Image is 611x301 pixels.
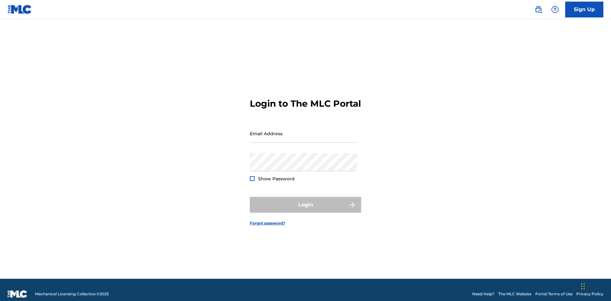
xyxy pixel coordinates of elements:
[549,3,561,16] div: Help
[8,290,27,298] img: logo
[532,3,545,16] a: Public Search
[250,220,285,226] a: Forgot password?
[8,5,32,14] img: MLC Logo
[250,98,361,109] h3: Login to The MLC Portal
[535,291,572,297] a: Portal Terms of Use
[258,176,295,182] span: Show Password
[498,291,531,297] a: The MLC Website
[565,2,603,17] a: Sign Up
[576,291,603,297] a: Privacy Policy
[35,291,109,297] span: Mechanical Licensing Collective © 2025
[551,6,559,13] img: help
[581,277,585,296] div: Drag
[579,271,611,301] iframe: Chat Widget
[535,6,542,13] img: search
[472,291,495,297] a: Need Help?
